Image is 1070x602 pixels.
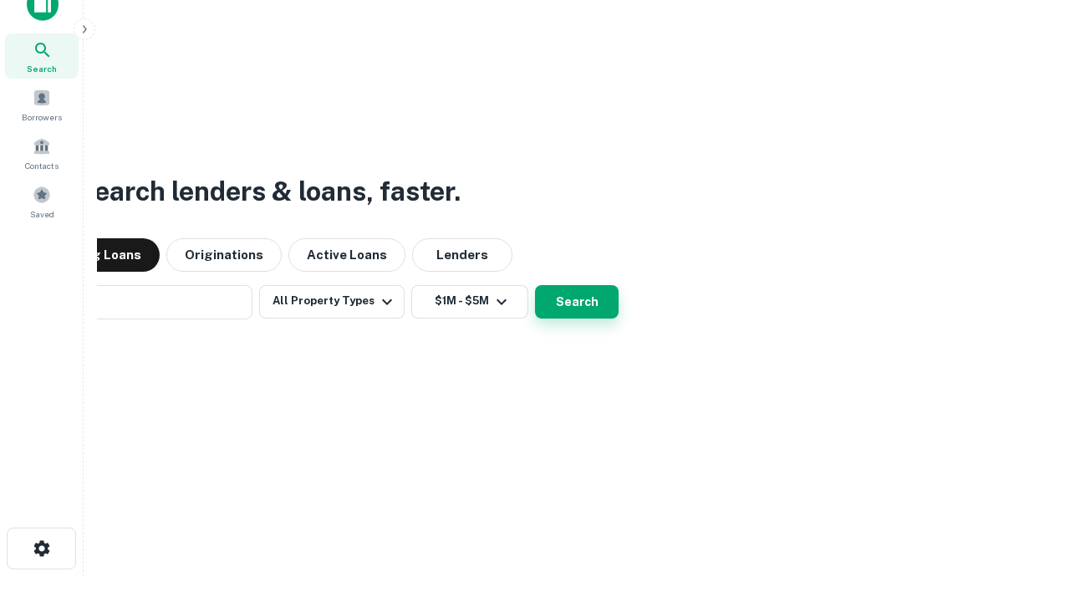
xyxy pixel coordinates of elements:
[30,207,54,221] span: Saved
[535,285,619,319] button: Search
[411,285,528,319] button: $1M - $5M
[412,238,512,272] button: Lenders
[76,171,461,212] h3: Search lenders & loans, faster.
[288,238,405,272] button: Active Loans
[986,468,1070,548] iframe: Chat Widget
[5,130,79,176] a: Contacts
[5,33,79,79] a: Search
[5,82,79,127] a: Borrowers
[27,62,57,75] span: Search
[259,285,405,319] button: All Property Types
[166,238,282,272] button: Originations
[5,179,79,224] a: Saved
[22,110,62,124] span: Borrowers
[25,159,59,172] span: Contacts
